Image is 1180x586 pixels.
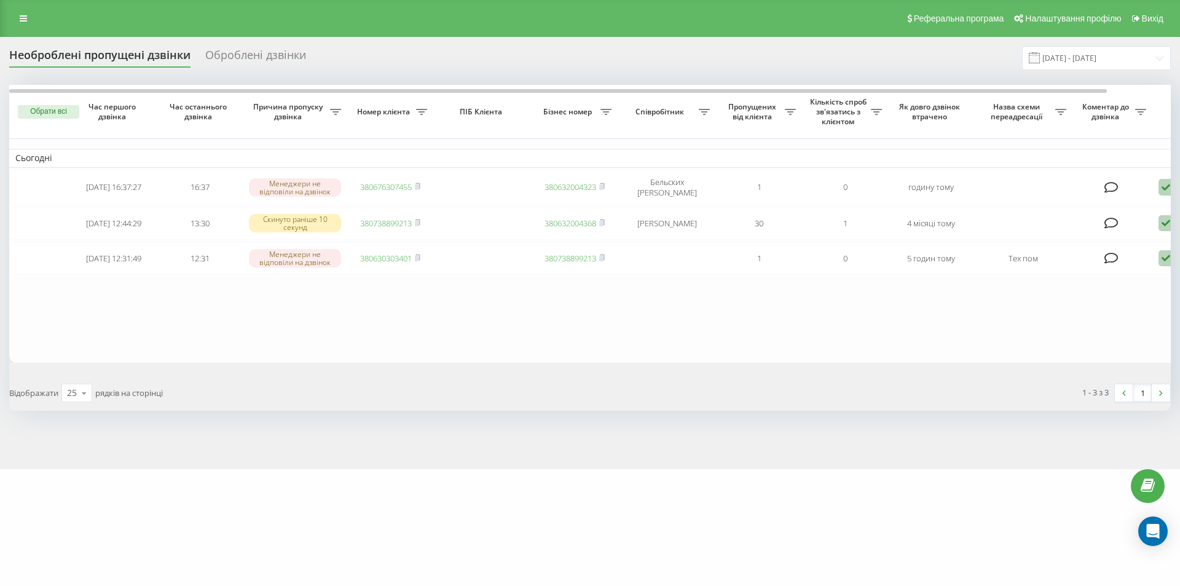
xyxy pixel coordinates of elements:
a: 380630303401 [360,253,412,264]
span: Коментар до дзвінка [1079,102,1135,121]
span: Реферальна програма [914,14,1004,23]
span: Співробітник [624,107,699,117]
a: 380738899213 [545,253,596,264]
a: 1 [1133,384,1152,402]
span: ПІБ Клієнта [444,107,521,117]
div: Оброблені дзвінки [205,49,306,68]
td: 30 [716,207,802,240]
td: 1 [716,242,802,275]
a: 380738899213 [360,218,412,229]
span: Час першого дзвінка [81,102,147,121]
a: 380676307455 [360,181,412,192]
span: Кількість спроб зв'язатись з клієнтом [808,97,871,126]
td: 16:37 [157,170,243,205]
div: Необроблені пропущені дзвінки [9,49,191,68]
span: Як довго дзвінок втрачено [898,102,964,121]
div: Менеджери не відповіли на дзвінок [249,249,341,267]
td: Тех пом [974,242,1072,275]
span: Налаштування профілю [1025,14,1121,23]
span: Вихід [1142,14,1163,23]
td: [DATE] 12:31:49 [71,242,157,275]
span: Номер клієнта [353,107,416,117]
td: Бельских [PERSON_NAME] [618,170,716,205]
td: годину тому [888,170,974,205]
span: Причина пропуску дзвінка [249,102,330,121]
td: 4 місяці тому [888,207,974,240]
td: [DATE] 12:44:29 [71,207,157,240]
td: [PERSON_NAME] [618,207,716,240]
span: Назва схеми переадресації [980,102,1055,121]
span: Час останнього дзвінка [167,102,233,121]
div: 25 [67,387,77,399]
td: 1 [802,207,888,240]
a: 380632004368 [545,218,596,229]
span: рядків на сторінці [95,387,163,398]
td: 0 [802,170,888,205]
span: Відображати [9,387,58,398]
td: 1 [716,170,802,205]
div: Open Intercom Messenger [1138,517,1168,546]
div: Менеджери не відповіли на дзвінок [249,178,341,197]
td: 5 годин тому [888,242,974,275]
div: Скинуто раніше 10 секунд [249,214,341,232]
td: [DATE] 16:37:27 [71,170,157,205]
span: Бізнес номер [538,107,600,117]
div: 1 - 3 з 3 [1082,386,1109,398]
td: 0 [802,242,888,275]
td: 13:30 [157,207,243,240]
span: Пропущених від клієнта [722,102,785,121]
td: 12:31 [157,242,243,275]
a: 380632004323 [545,181,596,192]
button: Обрати всі [18,105,79,119]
